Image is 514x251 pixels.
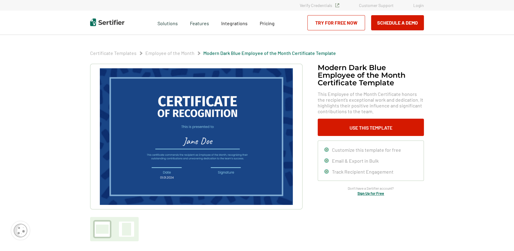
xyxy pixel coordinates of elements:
img: Verified [335,3,339,7]
span: Don’t have a Sertifier account? [348,185,394,191]
a: Login [413,3,424,8]
a: Modern Dark Blue Employee of the Month Certificate Template [203,50,336,56]
a: Sign Up for Free [357,191,384,195]
span: Customize this template for free [332,147,401,153]
a: Integrations [221,19,248,26]
div: Breadcrumb [90,50,336,56]
a: Employee of the Month [145,50,194,56]
span: Track Recipient Engagement [332,169,394,175]
button: Use This Template [318,119,424,136]
a: Try for Free Now [307,15,365,30]
a: Certificate Templates [90,50,137,56]
a: Pricing [260,19,275,26]
img: Modern Dark Blue Employee of the Month Certificate Template [100,68,293,205]
button: Schedule a Demo [371,15,424,30]
a: Customer Support [359,3,394,8]
a: Verify Credentials [300,3,339,8]
span: Features [190,19,209,26]
iframe: Chat Widget [484,222,514,251]
img: Sertifier | Digital Credentialing Platform [90,19,124,26]
span: Email & Export in Bulk [332,158,379,164]
span: This Employee of the Month Certificate honors the recipient’s exceptional work and dedication. It... [318,91,424,114]
span: Pricing [260,20,275,26]
span: Integrations [221,20,248,26]
h1: Modern Dark Blue Employee of the Month Certificate Template [318,64,424,86]
span: Solutions [157,19,178,26]
img: Cookie Popup Icon [14,224,27,237]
